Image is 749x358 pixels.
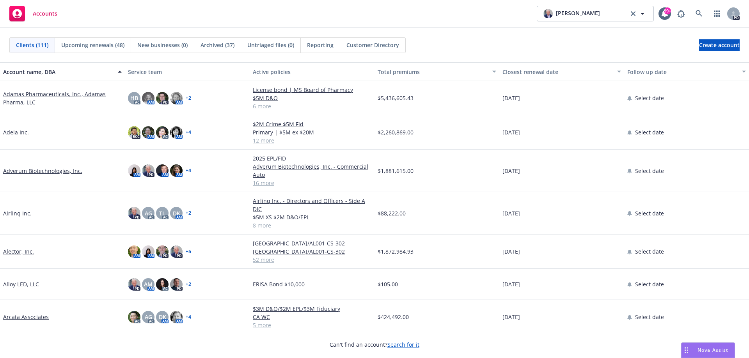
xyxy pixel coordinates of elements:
img: photo [156,126,169,139]
a: Airlinq Inc. [3,209,32,217]
img: photo [156,92,169,104]
a: Report a Bug [673,6,689,21]
a: $3M D&O/$2M EPL/$3M Fiduciary [253,305,371,313]
span: [DATE] [502,209,520,217]
img: photo [170,92,183,104]
span: Select date [635,280,664,288]
a: 2025 EPL/FID [253,154,371,162]
div: Service team [128,68,247,76]
span: $1,872,984.93 [378,247,414,256]
span: [DATE] [502,128,520,136]
span: $105.00 [378,280,398,288]
span: Accounts [33,11,57,17]
a: Adverum Biotechnologies, Inc. - Commercial Auto [253,162,371,179]
button: Nova Assist [681,342,735,358]
img: photo [142,92,154,104]
a: Search for it [387,341,419,348]
span: Select date [635,167,664,175]
span: Select date [635,247,664,256]
span: Select date [635,313,664,321]
span: Select date [635,128,664,136]
button: Closest renewal date [499,62,624,81]
a: 12 more [253,136,371,145]
span: [DATE] [502,94,520,102]
a: Alloy LED, LLC [3,280,39,288]
span: [DATE] [502,313,520,321]
button: Follow up date [624,62,749,81]
div: Account name, DBA [3,68,113,76]
span: $1,881,615.00 [378,167,414,175]
span: $88,222.00 [378,209,406,217]
a: + 2 [186,211,191,215]
img: photo [156,164,169,177]
a: $2M Crime $5M Fid [253,120,371,128]
div: Closest renewal date [502,68,612,76]
img: photo [142,245,154,258]
a: Accounts [6,3,60,25]
span: TL [159,209,165,217]
span: [DATE] [502,280,520,288]
a: ERISA Bond $10,000 [253,280,371,288]
a: + 2 [186,282,191,287]
img: photo [128,164,140,177]
span: AM [144,280,153,288]
a: License bond | MS Board of Pharmacy [253,86,371,94]
span: Can't find an account? [330,340,419,349]
button: Total premiums [374,62,499,81]
a: Create account [699,39,740,51]
a: Alector, Inc. [3,247,34,256]
span: $424,492.00 [378,313,409,321]
div: Drag to move [682,343,691,358]
a: Adamas Pharmaceuticals, Inc., Adamas Pharma, LLC [3,90,122,106]
a: Adeia Inc. [3,128,29,136]
span: HB [130,94,138,102]
img: photo [543,9,553,18]
span: DK [173,209,180,217]
span: [PERSON_NAME] [556,9,600,18]
span: [DATE] [502,167,520,175]
img: photo [170,164,183,177]
img: photo [170,311,183,323]
span: Nova Assist [698,347,728,353]
span: Reporting [307,41,334,49]
div: Follow up date [627,68,737,76]
a: Arcata Associates [3,313,49,321]
span: Select date [635,209,664,217]
img: photo [128,126,140,139]
a: + 2 [186,96,191,101]
img: photo [156,278,169,291]
span: Clients (111) [16,41,48,49]
span: Customer Directory [346,41,399,49]
img: photo [170,245,183,258]
a: 5 more [253,321,371,329]
img: photo [128,278,140,291]
button: photo[PERSON_NAME]clear selection [537,6,654,21]
span: AG [145,313,152,321]
div: Active policies [253,68,371,76]
img: photo [170,126,183,139]
div: 99+ [664,7,671,14]
button: Service team [125,62,250,81]
a: $5M XS $2M D&O/EPL [253,213,371,221]
a: CA WC [253,313,371,321]
a: 8 more [253,221,371,229]
span: $5,436,605.43 [378,94,414,102]
a: 16 more [253,179,371,187]
a: clear selection [628,9,638,18]
img: photo [128,311,140,323]
a: Airlinq Inc. - Directors and Officers - Side A DIC [253,197,371,213]
a: [GEOGRAPHIC_DATA]/AL001-CS-302 [253,247,371,256]
a: 52 more [253,256,371,264]
img: photo [142,164,154,177]
a: Switch app [709,6,725,21]
span: $2,260,869.00 [378,128,414,136]
a: + 4 [186,315,191,319]
a: $5M D&O [253,94,371,102]
a: + 4 [186,168,191,173]
img: photo [128,207,140,219]
img: photo [170,278,183,291]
